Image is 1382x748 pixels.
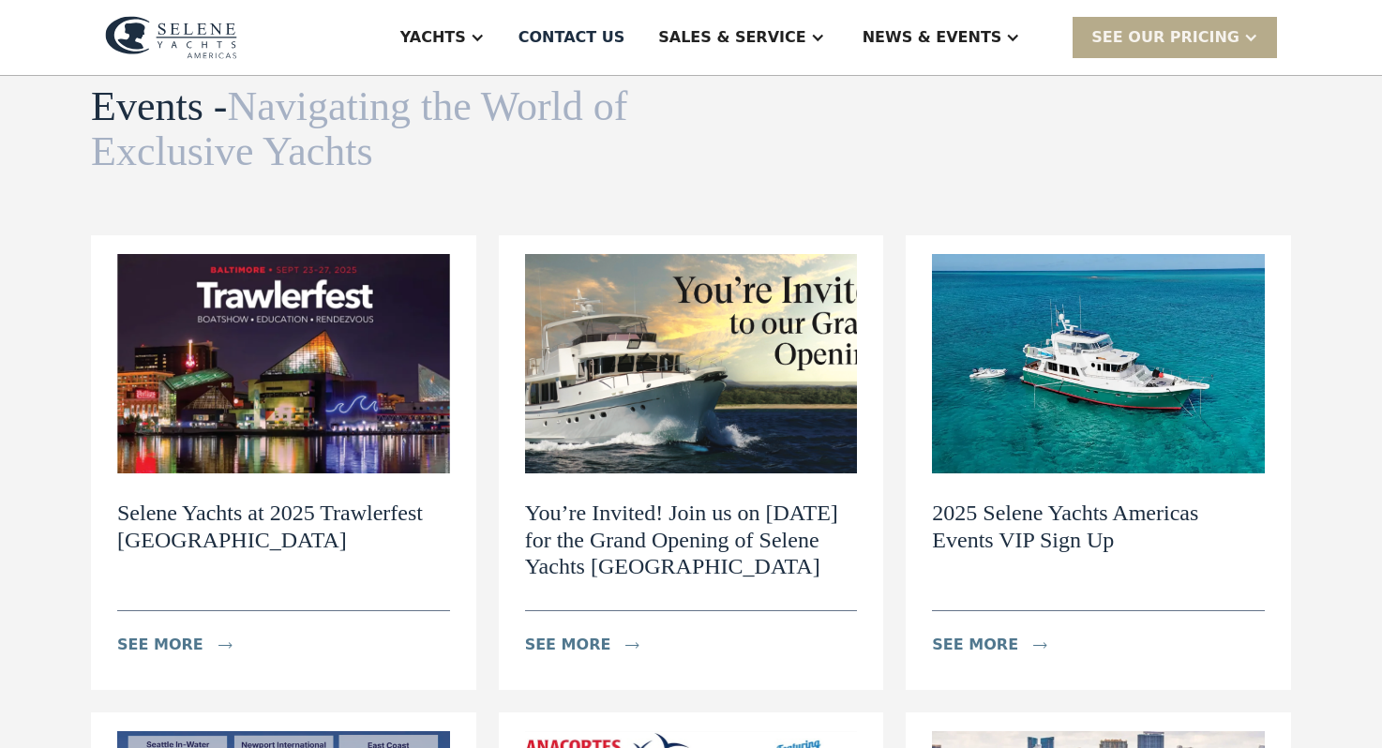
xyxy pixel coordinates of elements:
[525,500,858,580] h2: You’re Invited! Join us on [DATE] for the Grand Opening of Selene Yachts [GEOGRAPHIC_DATA]
[863,26,1002,49] div: News & EVENTS
[91,235,476,690] a: Selene Yachts at 2025 Trawlerfest [GEOGRAPHIC_DATA]see moreicon
[218,642,233,649] img: icon
[400,26,466,49] div: Yachts
[117,634,203,656] div: see more
[1033,642,1047,649] img: icon
[91,83,627,174] span: Navigating the World of Exclusive Yachts
[518,26,625,49] div: Contact US
[1091,26,1239,49] div: SEE Our Pricing
[525,634,611,656] div: see more
[117,500,450,554] h2: Selene Yachts at 2025 Trawlerfest [GEOGRAPHIC_DATA]
[105,16,237,59] img: logo
[1073,17,1277,57] div: SEE Our Pricing
[932,634,1018,656] div: see more
[625,642,639,649] img: icon
[91,84,633,175] h1: Events -
[658,26,805,49] div: Sales & Service
[932,500,1265,554] h2: 2025 Selene Yachts Americas Events VIP Sign Up
[499,235,884,690] a: You’re Invited! Join us on [DATE] for the Grand Opening of Selene Yachts [GEOGRAPHIC_DATA]see mor...
[906,235,1291,690] a: 2025 Selene Yachts Americas Events VIP Sign Upsee moreicon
